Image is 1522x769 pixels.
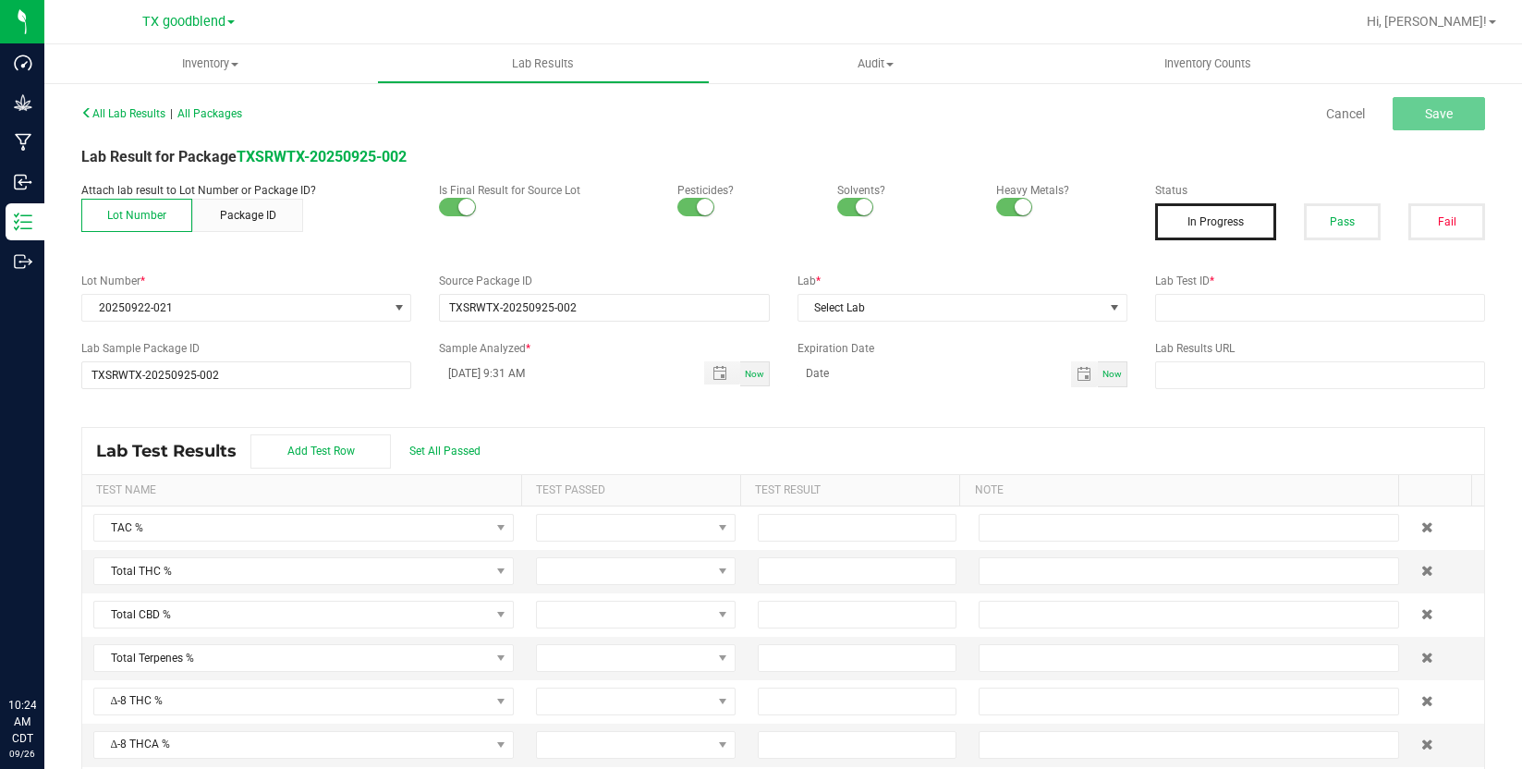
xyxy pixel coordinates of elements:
a: Lab Results [377,44,710,83]
input: NO DATA FOUND [440,295,768,321]
span: Now [1102,369,1122,379]
a: TXSRWTX-20250925-002 [237,148,407,165]
a: Inventory [44,44,377,83]
inline-svg: Inventory [14,213,32,231]
inline-svg: Inbound [14,173,32,191]
span: Inventory Counts [1139,55,1276,72]
p: 10:24 AM CDT [8,697,36,747]
span: Select Lab [798,295,1103,321]
span: Inventory [44,55,377,72]
input: MM/dd/yyyy HH:MM a [439,361,684,384]
span: Set All Passed [409,445,481,458]
label: Source Package ID [439,273,769,289]
input: Date [798,361,1071,384]
inline-svg: Grow [14,93,32,112]
th: Test Name [82,475,521,507]
button: Lot Number [81,199,192,232]
a: Audit [710,44,1042,83]
span: Save [1425,106,1453,121]
span: Toggle popup [704,361,740,384]
p: Pesticides? [677,182,809,199]
span: Total CBD % [94,602,490,628]
inline-svg: Dashboard [14,54,32,72]
span: Δ-8 THC % [94,689,490,714]
p: 09/26 [8,747,36,761]
button: Fail [1408,203,1485,240]
button: Add Test Row [250,434,391,469]
label: Status [1155,182,1485,199]
span: Now [745,369,764,379]
button: Package ID [192,199,303,232]
span: Audit [711,55,1041,72]
label: Lab Sample Package ID [81,340,411,357]
p: Is Final Result for Source Lot [439,182,650,199]
span: Hi, [PERSON_NAME]! [1367,14,1487,29]
button: In Progress [1155,203,1276,240]
iframe: Resource center unread badge [55,618,77,641]
span: All Lab Results [81,107,165,120]
span: | [170,107,173,120]
span: Lab Test Results [96,441,250,461]
iframe: Resource center [18,621,74,677]
p: Attach lab result to Lot Number or Package ID? [81,182,411,199]
th: Test Passed [521,475,740,507]
button: Pass [1304,203,1381,240]
span: Lab Results [487,55,599,72]
span: Total Terpenes % [94,645,490,671]
label: Lot Number [81,273,411,289]
a: Cancel [1326,104,1365,123]
a: Inventory Counts [1041,44,1374,83]
label: Lab Results URL [1155,340,1485,357]
p: Heavy Metals? [996,182,1127,199]
label: Lab Test ID [1155,273,1485,289]
label: Lab [798,273,1127,289]
span: TAC % [94,515,490,541]
span: Toggle calendar [1071,361,1098,387]
span: Δ-8 THCA % [94,732,490,758]
label: Expiration Date [798,340,1127,357]
th: Note [959,475,1398,507]
span: TX goodblend [142,14,225,30]
span: Lab Result for Package [81,148,407,165]
span: All Packages [177,107,242,120]
span: 20250922-021 [82,295,387,321]
input: NO DATA FOUND [82,362,410,388]
span: Total THC % [94,558,490,584]
th: Test Result [740,475,959,507]
inline-svg: Outbound [14,252,32,271]
inline-svg: Manufacturing [14,133,32,152]
p: Solvents? [837,182,968,199]
button: Save [1393,97,1485,130]
label: Sample Analyzed [439,340,769,357]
